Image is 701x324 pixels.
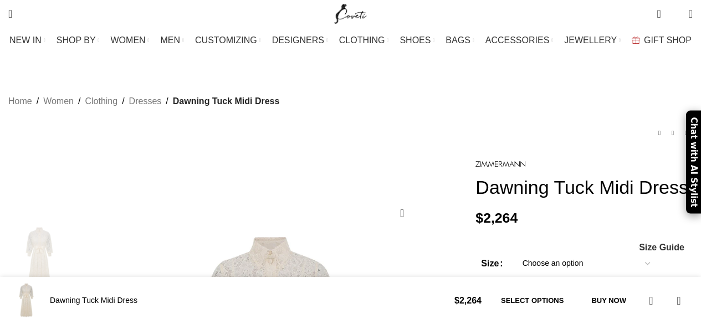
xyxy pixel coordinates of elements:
[564,29,621,52] a: JEWELLERY
[658,6,666,14] span: 0
[50,295,446,306] h4: Dawning Tuck Midi Dress
[644,35,692,45] span: GIFT SHOP
[272,35,324,45] span: DESIGNERS
[475,176,693,199] h1: Dawning Tuck Midi Dress
[481,256,503,271] label: Size
[57,29,100,52] a: SHOP BY
[672,11,680,19] span: 0
[475,210,518,225] bdi: 2,264
[6,225,73,293] img: Zimmermann dress
[9,29,45,52] a: NEW IN
[43,94,74,109] a: Women
[475,210,483,225] span: $
[8,94,279,109] nav: Breadcrumb
[57,35,96,45] span: SHOP BY
[475,161,525,167] img: Zimmermann
[129,94,162,109] a: Dresses
[173,94,280,109] span: Dawning Tuck Midi Dress
[490,289,575,312] a: Select options
[272,29,328,52] a: DESIGNERS
[339,35,385,45] span: CLOTHING
[195,35,257,45] span: CUSTOMIZING
[669,3,680,25] div: My Wishlist
[564,35,617,45] span: JEWELLERY
[454,296,482,305] bdi: 2,264
[679,126,693,140] a: Next product
[651,3,666,25] a: 0
[580,289,637,312] button: Buy now
[161,35,181,45] span: MEN
[454,296,459,305] span: $
[9,35,42,45] span: NEW IN
[485,29,554,52] a: ACCESSORIES
[8,94,32,109] a: Home
[111,35,146,45] span: WOMEN
[111,29,150,52] a: WOMEN
[632,37,640,44] img: GiftBag
[632,29,692,52] a: GIFT SHOP
[339,29,389,52] a: CLOTHING
[446,35,470,45] span: BAGS
[3,3,18,25] a: Search
[400,29,434,52] a: SHOES
[485,35,550,45] span: ACCESSORIES
[195,29,261,52] a: CUSTOMIZING
[85,94,117,109] a: Clothing
[332,8,369,18] a: Site logo
[446,29,474,52] a: BAGS
[653,126,666,140] a: Previous product
[400,35,431,45] span: SHOES
[638,243,684,252] a: Size Guide
[3,29,698,52] div: Main navigation
[8,282,44,318] img: Zimmermann dress
[161,29,184,52] a: MEN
